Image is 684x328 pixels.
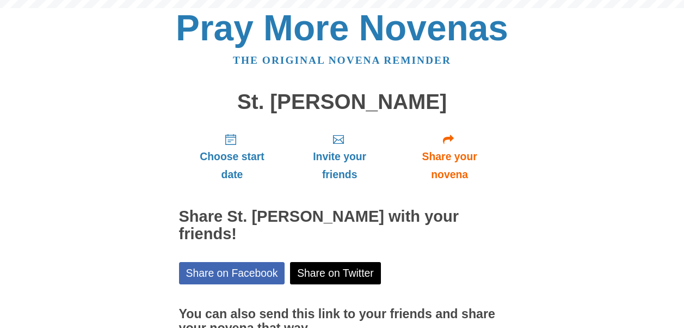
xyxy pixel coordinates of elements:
[285,124,393,189] a: Invite your friends
[179,124,286,189] a: Choose start date
[296,148,383,184] span: Invite your friends
[179,262,285,284] a: Share on Facebook
[190,148,275,184] span: Choose start date
[233,54,451,66] a: The original novena reminder
[179,90,506,114] h1: St. [PERSON_NAME]
[176,8,508,48] a: Pray More Novenas
[290,262,381,284] a: Share on Twitter
[179,208,506,243] h2: Share St. [PERSON_NAME] with your friends!
[394,124,506,189] a: Share your novena
[405,148,495,184] span: Share your novena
